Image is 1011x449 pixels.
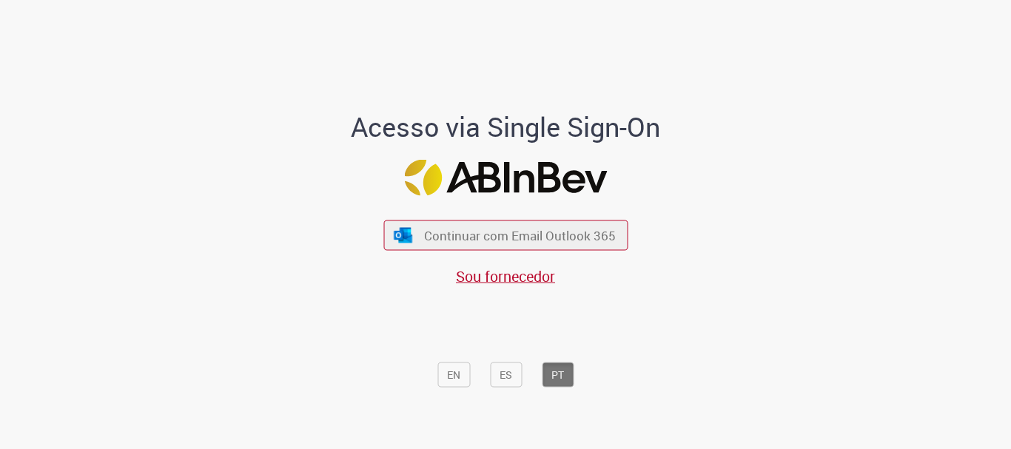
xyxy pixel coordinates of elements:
h1: Acesso via Single Sign-On [300,112,711,142]
img: ícone Azure/Microsoft 360 [393,227,414,243]
button: ES [490,362,522,388]
button: EN [437,362,470,388]
button: PT [542,362,574,388]
img: Logo ABInBev [404,160,607,196]
span: Continuar com Email Outlook 365 [424,227,616,244]
button: ícone Azure/Microsoft 360 Continuar com Email Outlook 365 [383,220,628,251]
a: Sou fornecedor [456,266,555,286]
